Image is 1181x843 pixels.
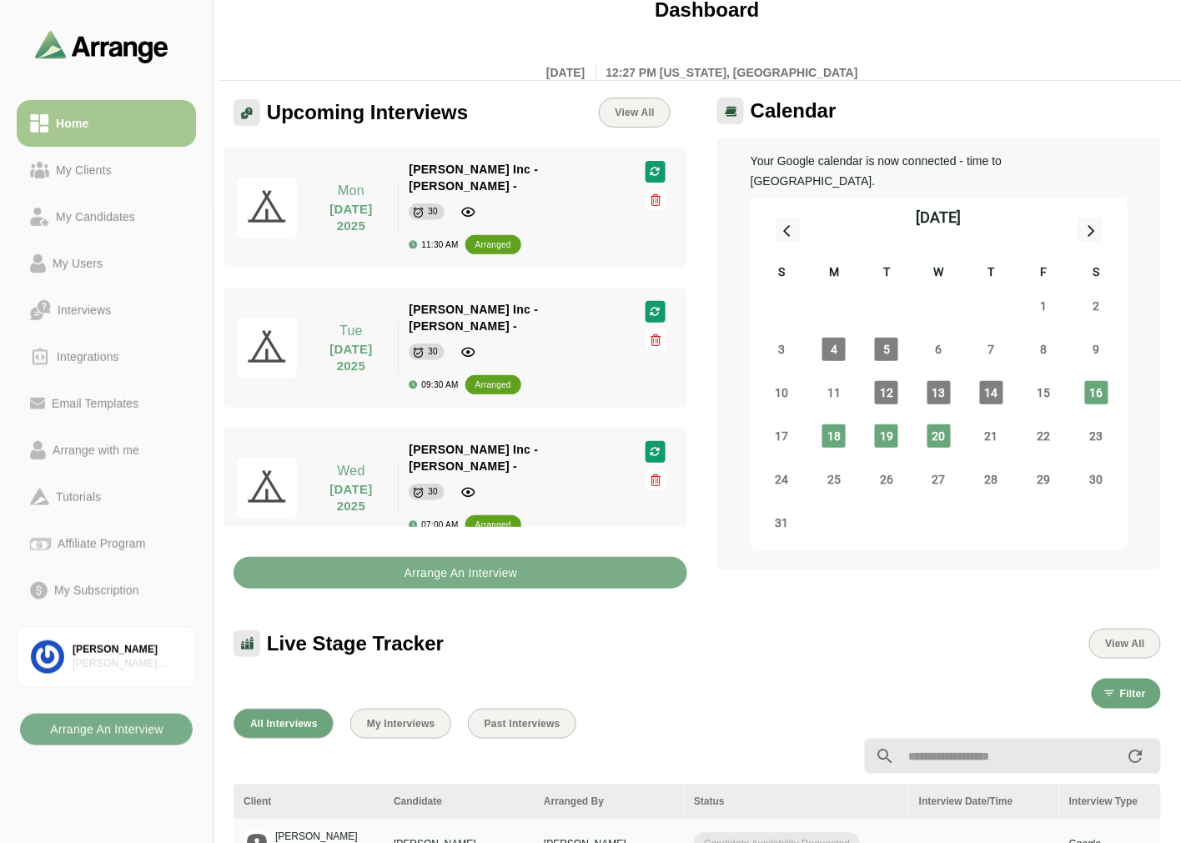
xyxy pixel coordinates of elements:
div: F [1018,263,1070,284]
span: Sunday, August 24, 2025 [770,468,793,491]
div: Tutorials [49,487,108,507]
span: Wednesday, August 20, 2025 [927,424,951,448]
button: All Interviews [234,709,334,739]
span: Sunday, August 3, 2025 [770,338,793,361]
span: Monday, August 4, 2025 [822,338,846,361]
span: Monday, August 18, 2025 [822,424,846,448]
div: S [1070,263,1123,284]
span: View All [615,107,655,118]
b: Arrange An Interview [49,714,163,745]
span: Monday, August 11, 2025 [822,381,846,404]
span: Saturday, August 23, 2025 [1085,424,1108,448]
div: My Clients [49,160,118,180]
div: Status [694,794,899,809]
a: Home [17,100,196,147]
div: My Candidates [49,207,142,227]
div: Candidate [394,794,524,809]
div: 11:30 AM [409,240,458,249]
a: View All [599,98,671,128]
span: Sunday, August 10, 2025 [770,381,793,404]
span: Calendar [751,98,837,123]
span: View All [1105,638,1145,650]
a: Email Templates [17,380,196,427]
img: pwa-512x512.png [237,458,297,518]
a: Arrange with me [17,427,196,474]
div: arranged [475,237,511,253]
a: My Subscription [17,567,196,614]
img: pwa-512x512.png [237,178,297,238]
img: pwa-512x512.png [237,318,297,378]
p: 12:27 PM [US_STATE], [GEOGRAPHIC_DATA] [596,63,858,83]
div: Interviews [51,300,118,320]
span: Monday, August 25, 2025 [822,468,846,491]
span: All Interviews [249,718,318,730]
span: Thursday, August 14, 2025 [980,381,1003,404]
span: Tuesday, August 5, 2025 [875,338,898,361]
div: T [861,263,913,284]
button: Filter [1092,679,1161,709]
div: arranged [475,517,511,534]
p: Tue [314,321,389,341]
p: [DATE] 2025 [314,481,389,514]
span: Filter [1119,688,1146,700]
span: Thursday, August 21, 2025 [980,424,1003,448]
div: [DATE] [917,206,962,229]
span: Past Interviews [484,718,560,730]
div: [PERSON_NAME] Associates [73,657,182,671]
div: M [808,263,861,284]
span: Friday, August 15, 2025 [1033,381,1056,404]
p: Your Google calendar is now connected - time to [GEOGRAPHIC_DATA]. [751,151,1128,191]
div: My Subscription [48,580,146,600]
span: Saturday, August 2, 2025 [1085,294,1108,318]
a: [PERSON_NAME][PERSON_NAME] Associates [17,627,196,687]
span: Friday, August 1, 2025 [1033,294,1056,318]
button: My Interviews [350,709,451,739]
span: Saturday, August 30, 2025 [1085,468,1108,491]
div: S [756,263,808,284]
button: Arrange An Interview [20,714,193,745]
div: Home [49,113,95,133]
button: View All [1089,629,1161,659]
span: Wednesday, August 27, 2025 [927,468,951,491]
span: Friday, August 8, 2025 [1033,338,1056,361]
a: Tutorials [17,474,196,520]
div: Arrange with me [46,440,146,460]
span: [PERSON_NAME] Inc - [PERSON_NAME] - [409,163,538,193]
span: Live Stage Tracker [267,631,444,656]
span: My Interviews [366,718,435,730]
div: My Users [46,253,109,273]
b: Arrange An Interview [404,557,518,589]
div: 07:00 AM [409,520,458,529]
a: My Candidates [17,193,196,240]
a: Integrations [17,334,196,380]
p: Wed [314,461,389,481]
div: 30 [428,344,438,360]
p: [DATE] 2025 [314,341,389,374]
div: Integrations [50,347,126,367]
a: My Clients [17,147,196,193]
span: Friday, August 29, 2025 [1033,468,1056,491]
span: Sunday, August 31, 2025 [770,511,793,534]
div: Interview Date/Time [919,794,1049,809]
span: Friday, August 22, 2025 [1033,424,1056,448]
div: arranged [475,377,511,394]
span: Thursday, August 28, 2025 [980,468,1003,491]
a: Interviews [17,287,196,334]
i: appended action [1126,746,1146,766]
div: 30 [428,484,438,500]
div: 09:30 AM [409,380,458,389]
span: Upcoming Interviews [267,100,468,125]
img: arrangeai-name-small-logo.4d2b8aee.svg [35,30,168,63]
span: Sunday, August 17, 2025 [770,424,793,448]
button: Past Interviews [468,709,576,739]
div: Arranged By [544,794,674,809]
span: Saturday, August 16, 2025 [1085,381,1108,404]
div: Client [244,794,374,809]
div: [PERSON_NAME] [73,643,182,657]
div: 30 [428,203,438,220]
button: Arrange An Interview [234,557,687,589]
span: Wednesday, August 13, 2025 [927,381,951,404]
div: W [913,263,966,284]
p: Mon [314,181,389,201]
div: Affiliate Program [51,534,152,554]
